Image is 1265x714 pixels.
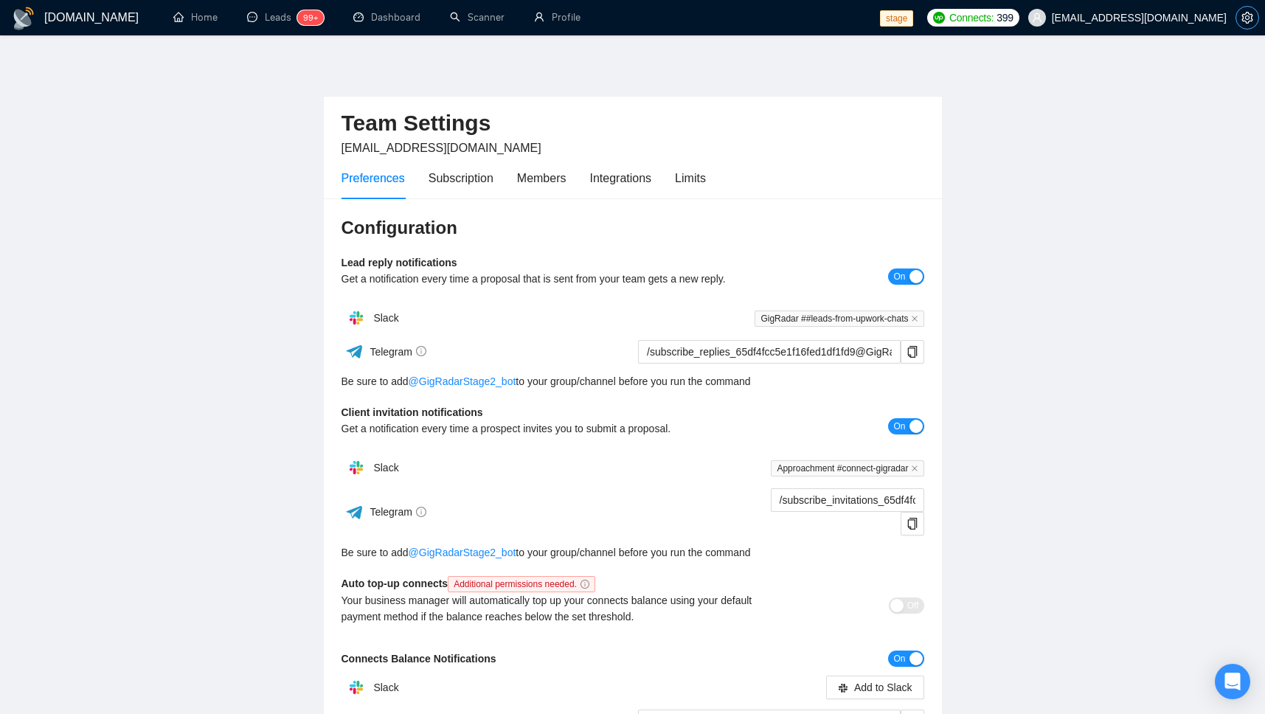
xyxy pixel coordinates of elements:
[901,340,924,364] button: copy
[901,512,924,535] button: copy
[893,651,905,667] span: On
[12,7,35,30] img: logo
[342,578,601,589] b: Auto top-up connects
[373,682,398,693] span: Slack
[949,10,994,26] span: Connects:
[342,142,541,154] span: [EMAIL_ADDRESS][DOMAIN_NAME]
[901,518,923,530] span: copy
[907,597,919,614] span: Off
[373,312,398,324] span: Slack
[370,346,426,358] span: Telegram
[342,406,483,418] b: Client invitation notifications
[675,169,706,187] div: Limits
[1235,12,1259,24] a: setting
[409,373,516,389] a: @GigRadarStage2_bot
[409,544,516,561] a: @GigRadarStage2_bot
[1235,6,1259,30] button: setting
[580,580,589,589] span: info-circle
[755,311,923,327] span: GigRadar ##leads-from-upwork-chats
[517,169,566,187] div: Members
[1215,664,1250,699] div: Open Intercom Messenger
[450,11,505,24] a: searchScanner
[826,676,924,699] button: slackAdd to Slack
[901,346,923,358] span: copy
[342,420,779,437] div: Get a notification every time a prospect invites you to submit a proposal.
[173,11,218,24] a: homeHome
[342,592,779,625] div: Your business manager will automatically top up your connects balance using your default payment ...
[297,10,324,25] sup: 99+
[893,418,905,434] span: On
[342,108,924,139] h2: Team Settings
[771,460,923,476] span: Approachment #connect-gigradar
[373,462,398,474] span: Slack
[342,373,924,389] div: Be sure to add to your group/channel before you run the command
[345,342,364,361] img: ww3wtPAAAAAElFTkSuQmCC
[933,12,945,24] img: upwork-logo.png
[342,453,371,482] img: hpQkSZIkSZIkSZIkSZIkSZIkSZIkSZIkSZIkSZIkSZIkSZIkSZIkSZIkSZIkSZIkSZIkSZIkSZIkSZIkSZIkSZIkSZIkSZIkS...
[429,169,493,187] div: Subscription
[342,257,457,268] b: Lead reply notifications
[590,169,652,187] div: Integrations
[247,11,324,24] a: messageLeads99+
[342,271,779,287] div: Get a notification every time a proposal that is sent from your team gets a new reply.
[342,653,496,665] b: Connects Balance Notifications
[997,10,1013,26] span: 399
[1032,13,1042,23] span: user
[1236,12,1258,24] span: setting
[838,682,848,693] span: slack
[911,315,918,322] span: close
[880,10,913,27] span: stage
[342,544,924,561] div: Be sure to add to your group/channel before you run the command
[911,465,918,472] span: close
[893,268,905,285] span: On
[854,679,912,696] span: Add to Slack
[342,169,405,187] div: Preferences
[416,507,426,517] span: info-circle
[353,11,420,24] a: dashboardDashboard
[342,673,371,702] img: hpQkSZIkSZIkSZIkSZIkSZIkSZIkSZIkSZIkSZIkSZIkSZIkSZIkSZIkSZIkSZIkSZIkSZIkSZIkSZIkSZIkSZIkSZIkSZIkS...
[370,506,426,518] span: Telegram
[345,503,364,521] img: ww3wtPAAAAAElFTkSuQmCC
[342,216,924,240] h3: Configuration
[416,346,426,356] span: info-circle
[342,303,371,333] img: hpQkSZIkSZIkSZIkSZIkSZIkSZIkSZIkSZIkSZIkSZIkSZIkSZIkSZIkSZIkSZIkSZIkSZIkSZIkSZIkSZIkSZIkSZIkSZIkS...
[448,576,595,592] span: Additional permissions needed.
[534,11,580,24] a: userProfile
